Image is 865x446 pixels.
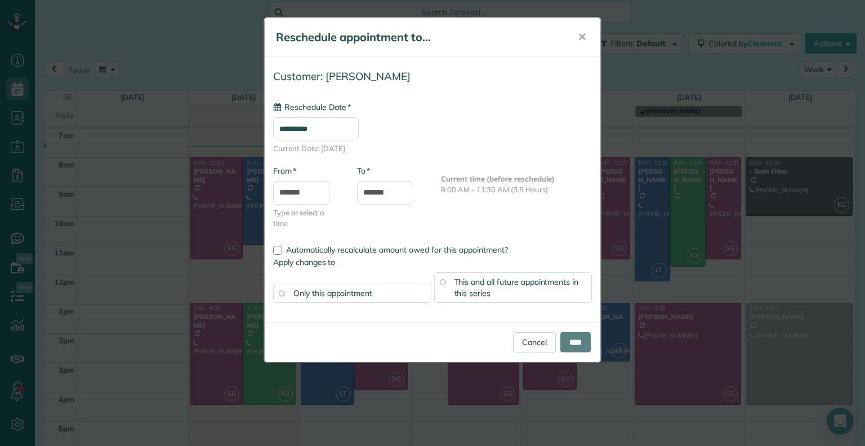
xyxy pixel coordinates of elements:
input: This and all future appointments in this series [440,279,445,285]
h4: Customer: [PERSON_NAME] [273,70,592,82]
h5: Reschedule appointment to... [276,29,562,45]
label: Apply changes to [273,257,592,268]
b: Current time (before reschedule) [441,174,555,183]
span: ✕ [578,30,586,43]
label: From [273,165,296,176]
label: To [357,165,370,176]
span: Current Date: [DATE] [273,143,592,154]
span: This and all future appointments in this series [454,277,579,298]
a: Cancel [513,332,556,352]
p: 8:00 AM - 11:30 AM (3.5 Hours) [441,184,592,195]
span: Type or select a time [273,207,340,229]
label: Reschedule Date [273,101,351,113]
span: Only this appointment [293,288,372,298]
input: Only this appointment [279,290,284,296]
span: Automatically recalculate amount owed for this appointment? [286,245,508,255]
